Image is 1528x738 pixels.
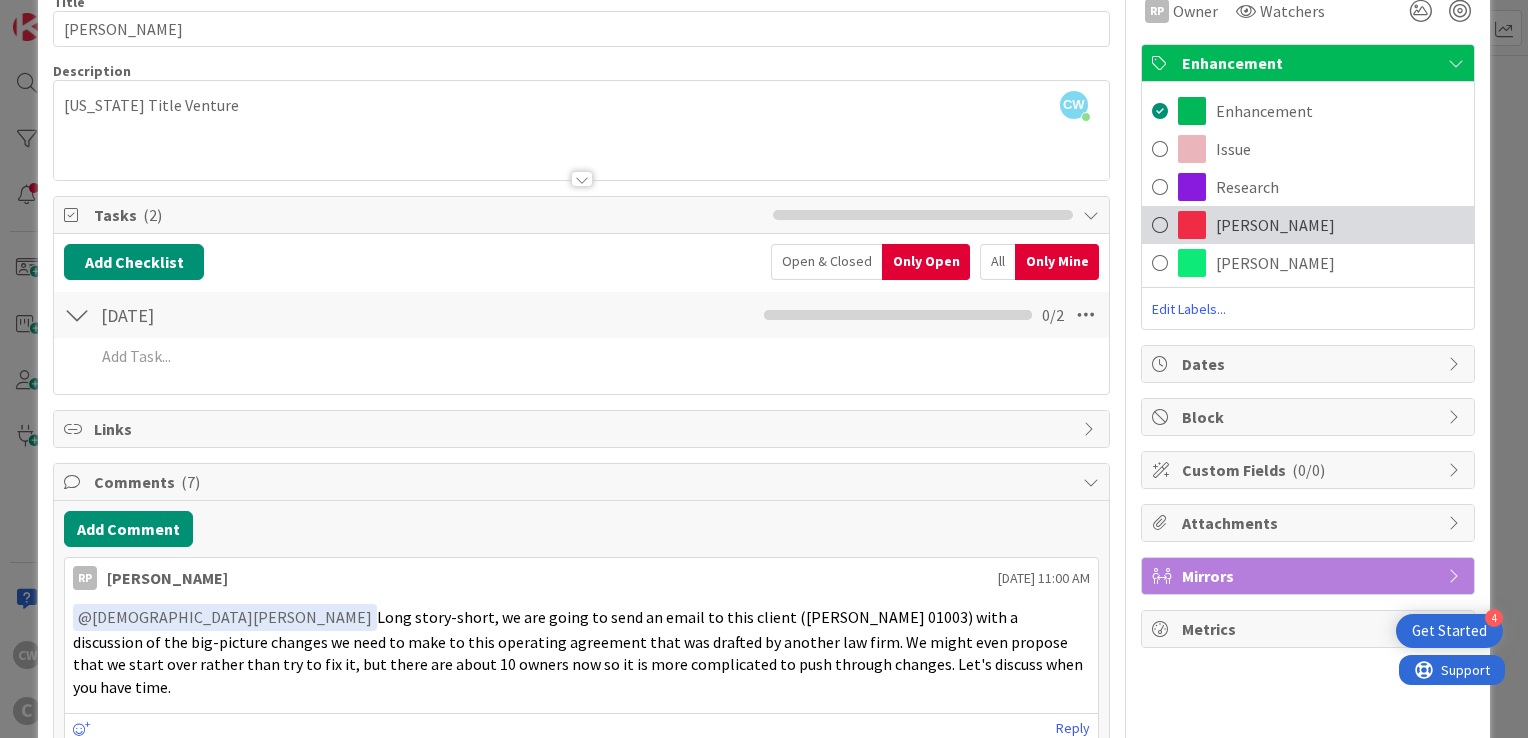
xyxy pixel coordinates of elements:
[64,94,1099,117] p: [US_STATE] Title Venture
[64,511,193,547] button: Add Comment
[1216,137,1251,161] span: Issue
[78,607,92,627] span: @
[1060,91,1088,119] span: CW
[1485,609,1503,627] div: 4
[1182,564,1438,588] span: Mirrors
[1182,352,1438,376] span: Dates
[1182,458,1438,482] span: Custom Fields
[53,11,1110,47] input: type card name here...
[771,244,882,280] div: Open & Closed
[94,417,1073,441] span: Links
[1292,460,1325,480] span: ( 0/0 )
[1182,617,1438,641] span: Metrics
[1182,51,1438,75] span: Enhancement
[73,607,1086,697] span: Long story-short, we are going to send an email to this client ([PERSON_NAME] 01003) with a discu...
[1182,405,1438,429] span: Block
[1216,175,1279,199] span: Research
[64,244,204,280] button: Add Checklist
[998,568,1090,589] span: [DATE] 11:00 AM
[78,607,372,627] span: [DEMOGRAPHIC_DATA][PERSON_NAME]
[94,297,544,333] input: Add Checklist...
[1216,213,1335,237] span: [PERSON_NAME]
[53,62,131,80] span: Description
[882,244,970,280] div: Only Open
[181,472,200,492] span: ( 7 )
[94,470,1073,494] span: Comments
[42,3,91,27] span: Support
[1216,99,1313,123] span: Enhancement
[1042,303,1064,327] span: 0 / 2
[107,566,228,590] div: [PERSON_NAME]
[1216,251,1335,275] span: [PERSON_NAME]
[143,205,162,225] span: ( 2 )
[94,203,763,227] span: Tasks
[1182,511,1438,535] span: Attachments
[73,566,97,590] div: RP
[1015,244,1099,280] div: Only Mine
[1396,614,1503,648] div: Open Get Started checklist, remaining modules: 4
[1412,621,1487,641] div: Get Started
[1142,299,1474,319] span: Edit Labels...
[980,244,1015,280] div: All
